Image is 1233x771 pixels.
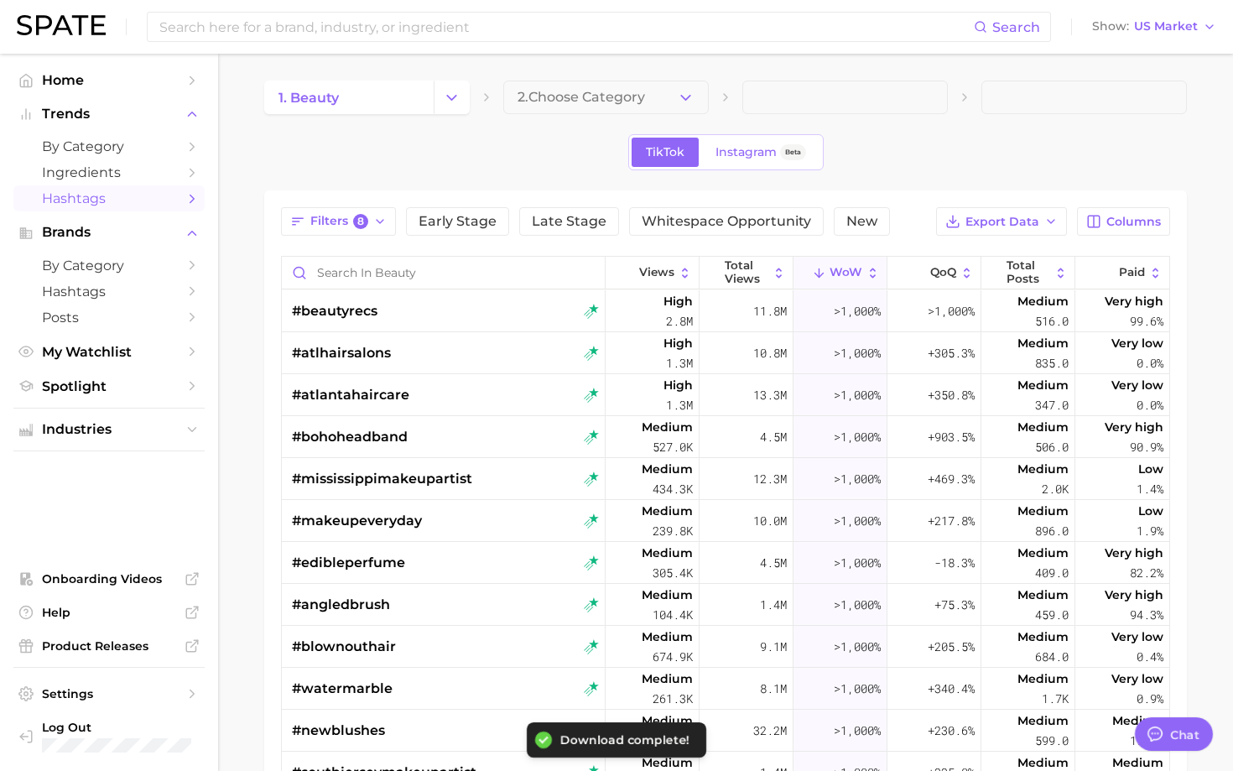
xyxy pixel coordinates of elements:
span: -18.3% [934,553,975,573]
span: 527.0k [653,437,693,457]
img: tiktok rising star [584,555,599,570]
span: 90.9% [1130,437,1163,457]
span: Settings [42,686,176,701]
span: 0.9% [1137,689,1163,709]
span: Very high [1105,417,1163,437]
span: >1,000% [834,387,881,403]
button: Paid [1075,257,1169,289]
span: 434.3k [653,479,693,499]
span: >1,000% [834,471,881,487]
span: +350.8% [928,385,975,405]
span: #atlhairsalons [292,343,391,363]
a: Product Releases [13,633,205,659]
span: 9.1m [760,637,787,657]
span: 2.8m [666,311,693,331]
a: Help [13,600,205,625]
img: tiktok rising star [584,597,599,612]
span: Very low [1111,375,1163,395]
img: tiktok rising star [584,639,599,654]
span: >1,000% [834,722,881,738]
span: 684.0 [1035,647,1069,667]
button: #blownouthairtiktok rising starMedium674.9k9.1m>1,000%+205.5%Medium684.0Very low0.4% [282,626,1169,668]
span: +205.5% [928,637,975,657]
span: #atlantahaircare [292,385,409,405]
span: Medium [1112,711,1163,731]
span: Medium [1017,627,1069,647]
span: >1,000% [834,680,881,696]
span: 506.0 [1035,437,1069,457]
span: 10.8m [753,343,787,363]
button: QoQ [887,257,981,289]
span: 0.4% [1137,647,1163,667]
span: 896.0 [1035,521,1069,541]
button: #newblushestiktok rising starMedium591.4k32.2m>1,000%+230.6%Medium599.0Medium17.8% [282,710,1169,752]
button: Industries [13,417,205,442]
span: 104.4k [653,605,693,625]
span: Brands [42,225,176,240]
span: 599.0 [1035,731,1069,751]
span: 32.2m [753,721,787,741]
button: #makeupeverydaytiktok rising starMedium239.8k10.0m>1,000%+217.8%Medium896.0Low1.9% [282,500,1169,542]
button: Change Category [434,81,470,114]
span: +75.3% [934,595,975,615]
span: >1,000% [834,429,881,445]
span: QoQ [930,266,956,279]
span: #watermarble [292,679,393,699]
button: #mississippimakeupartisttiktok rising starMedium434.3k12.3m>1,000%+469.3%Medium2.0kLow1.4% [282,458,1169,500]
span: 459.0 [1035,605,1069,625]
span: +340.4% [928,679,975,699]
a: Log out. Currently logged in with e-mail mathilde@spate.nyc. [13,715,205,758]
button: #atlhairsalonstiktok rising starHigh1.3m10.8m>1,000%+305.3%Medium835.0Very low0.0% [282,332,1169,374]
button: #atlantahaircaretiktok rising starHigh1.3m13.3m>1,000%+350.8%Medium347.0Very low0.0% [282,374,1169,416]
span: 1.3m [666,395,693,415]
a: by Category [13,133,205,159]
a: Home [13,67,205,93]
span: WoW [830,266,862,279]
button: Export Data [936,207,1067,236]
span: Search [992,19,1040,35]
button: #angledbrushtiktok rising starMedium104.4k1.4m>1,000%+75.3%Medium459.0Very high94.3% [282,584,1169,626]
input: Search here for a brand, industry, or ingredient [158,13,974,41]
button: #watermarbletiktok rising starMedium261.3k8.1m>1,000%+340.4%Medium1.7kVery low0.9% [282,668,1169,710]
span: >1,000% [834,513,881,529]
button: Total Views [700,257,793,289]
a: Onboarding Videos [13,566,205,591]
span: 1. beauty [278,90,339,106]
button: Trends [13,102,205,127]
button: #edibleperfumetiktok rising starMedium305.4k4.5m>1,000%-18.3%Medium409.0Very high82.2% [282,542,1169,584]
a: Spotlight [13,373,205,399]
span: #beautyrecs [292,301,377,321]
img: tiktok rising star [584,513,599,529]
span: +903.5% [928,427,975,447]
span: Very high [1105,543,1163,563]
span: 516.0 [1035,311,1069,331]
button: 2.Choose Category [503,81,709,114]
span: 2. Choose Category [518,90,645,105]
a: TikTok [632,138,699,167]
button: #beautyrecstiktok rising starHigh2.8m11.8m>1,000%>1,000%Medium516.0Very high99.6% [282,290,1169,332]
span: Instagram [715,145,777,159]
span: New [846,215,877,228]
span: Medium [1017,543,1069,563]
span: High [663,333,693,353]
span: TikTok [646,145,684,159]
button: Filters8 [281,207,396,236]
a: InstagramBeta [701,138,820,167]
span: Total Posts [1007,259,1050,285]
span: Very high [1105,291,1163,311]
img: tiktok rising star [584,388,599,403]
a: Posts [13,305,205,331]
span: Medium [642,543,693,563]
span: 1.4% [1137,479,1163,499]
a: Hashtags [13,279,205,305]
span: by Category [42,258,176,273]
span: Hashtags [42,284,176,300]
span: >1,000% [834,303,881,319]
span: Early Stage [419,215,497,228]
span: 674.9k [653,647,693,667]
span: 13.3m [753,385,787,405]
span: Filters [310,214,368,229]
span: Medium [1017,375,1069,395]
span: Export Data [965,215,1039,229]
button: WoW [793,257,887,289]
